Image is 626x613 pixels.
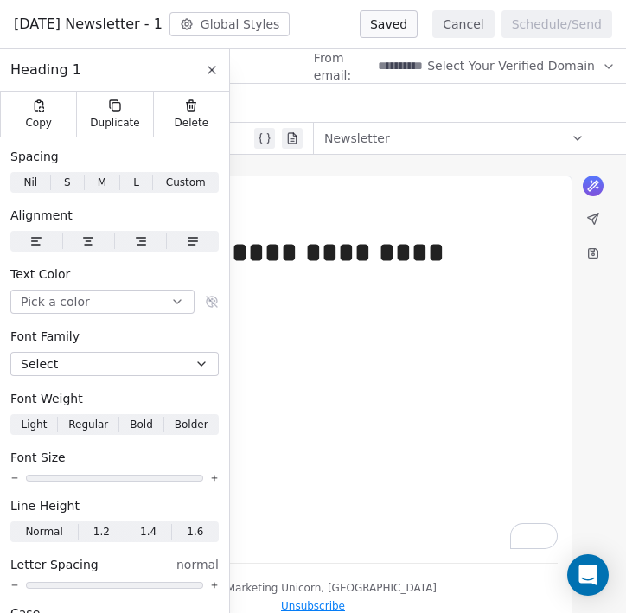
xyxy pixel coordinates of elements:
[21,417,47,432] span: Light
[427,57,595,75] span: Select Your Verified Domain
[14,14,163,35] span: [DATE] Newsletter - 1
[98,175,106,190] span: M
[90,116,139,130] span: Duplicate
[21,355,58,373] span: Select
[130,417,153,432] span: Bold
[10,60,81,80] span: Heading 1
[501,10,612,38] button: Schedule/Send
[10,265,70,283] span: Text Color
[166,175,206,190] span: Custom
[93,524,110,540] span: 1.2
[68,190,558,549] div: To enrich screen reader interactions, please activate Accessibility in Grammarly extension settings
[432,10,494,38] button: Cancel
[175,417,208,432] span: Bolder
[567,554,609,596] div: Open Intercom Messenger
[68,417,108,432] span: Regular
[10,449,66,466] span: Font Size
[324,130,390,147] span: Newsletter
[25,524,62,540] span: Normal
[10,290,195,314] button: Pick a color
[25,116,52,130] span: Copy
[176,556,219,573] span: normal
[10,390,83,407] span: Font Weight
[23,175,37,190] span: Nil
[360,10,418,38] button: Saved
[175,116,209,130] span: Delete
[10,497,80,514] span: Line Height
[133,175,139,190] span: L
[314,49,367,84] span: From email:
[140,524,156,540] span: 1.4
[10,556,99,573] span: Letter Spacing
[10,148,59,165] span: Spacing
[64,175,71,190] span: S
[10,328,80,345] span: Font Family
[169,12,291,36] button: Global Styles
[10,207,73,224] span: Alignment
[187,524,203,540] span: 1.6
